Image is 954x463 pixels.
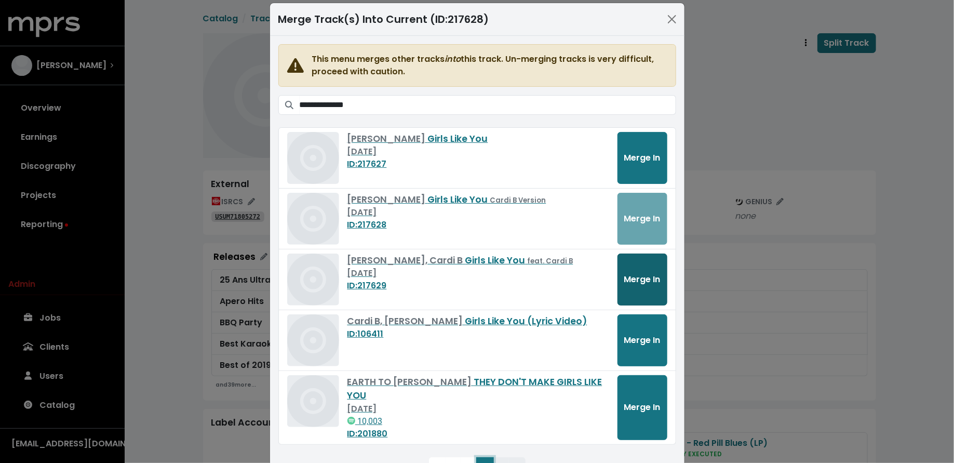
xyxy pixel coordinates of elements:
[347,254,609,267] div: Girls Like You
[617,254,667,306] button: Merge In
[347,428,609,440] div: ID: 201880
[624,401,661,413] span: Merge In
[490,195,546,205] small: Cardi B Version
[347,132,609,145] div: Girls Like You
[347,375,609,403] div: THEY DON'T MAKE GIRLS LIKE YOU
[617,314,667,366] button: Merge In
[624,273,661,285] span: Merge In
[278,11,489,27] div: Merge Track(s) Into Current (ID: 217628 )
[347,267,609,280] div: [DATE]
[664,11,680,28] button: Close
[347,314,609,328] div: Girls Like You (Lyric Video)
[287,375,339,427] img: Album art for this track
[347,328,609,340] div: ID: 106411
[287,193,339,245] img: Album art for this track
[347,314,609,340] a: Cardi B, [PERSON_NAME] Girls Like You (Lyric Video)ID:106411
[347,280,609,292] div: ID: 217629
[312,53,667,78] span: This menu merges other tracks this track. Un-merging tracks is very difficult, proceed with caution.
[347,254,609,292] a: [PERSON_NAME], Cardi B Girls Like You feat. Cardi B[DATE]ID:217629
[347,133,428,145] span: [PERSON_NAME]
[624,334,661,346] span: Merge In
[347,403,609,415] div: [DATE]
[347,193,428,206] span: [PERSON_NAME]
[528,256,573,266] small: feat. Cardi B
[347,375,609,440] a: EARTH TO [PERSON_NAME] THEY DON'T MAKE GIRLS LIKE YOU[DATE] 10,003ID:201880
[624,152,661,164] span: Merge In
[347,315,465,327] span: Cardi B, [PERSON_NAME]
[445,53,461,65] i: into
[347,193,609,231] a: [PERSON_NAME] Girls Like You Cardi B Version[DATE]ID:217628
[617,375,667,440] button: Merge In
[347,206,609,219] div: [DATE]
[347,132,609,170] a: [PERSON_NAME] Girls Like You[DATE]ID:217627
[347,145,609,158] div: [DATE]
[347,415,609,428] div: 10,003
[347,219,609,231] div: ID: 217628
[347,376,474,388] span: EARTH TO [PERSON_NAME]
[347,158,609,170] div: ID: 217627
[287,254,339,306] img: Album art for this track
[300,95,676,115] input: Search tracks
[287,314,339,366] img: Album art for this track
[347,193,609,206] div: Girls Like You
[287,132,339,184] img: Album art for this track
[617,132,667,184] button: Merge In
[347,254,465,267] span: [PERSON_NAME], Cardi B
